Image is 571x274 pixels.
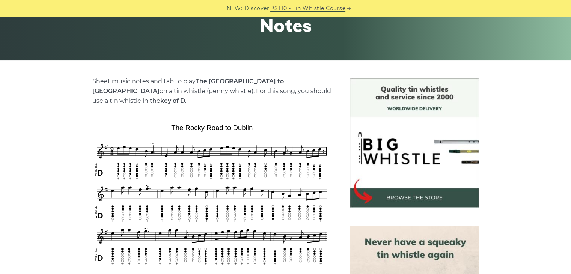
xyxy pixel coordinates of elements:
span: NEW: [227,4,242,13]
span: Discover [244,4,269,13]
a: PST10 - Tin Whistle Course [270,4,345,13]
img: BigWhistle Tin Whistle Store [350,78,479,208]
strong: key of D [160,97,185,104]
img: The Rocky Road to Dublin Tin Whistle Tabs & Sheet Music [92,121,332,267]
p: Sheet music notes and tab to play on a tin whistle (penny whistle). For this song, you should use... [92,77,332,106]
